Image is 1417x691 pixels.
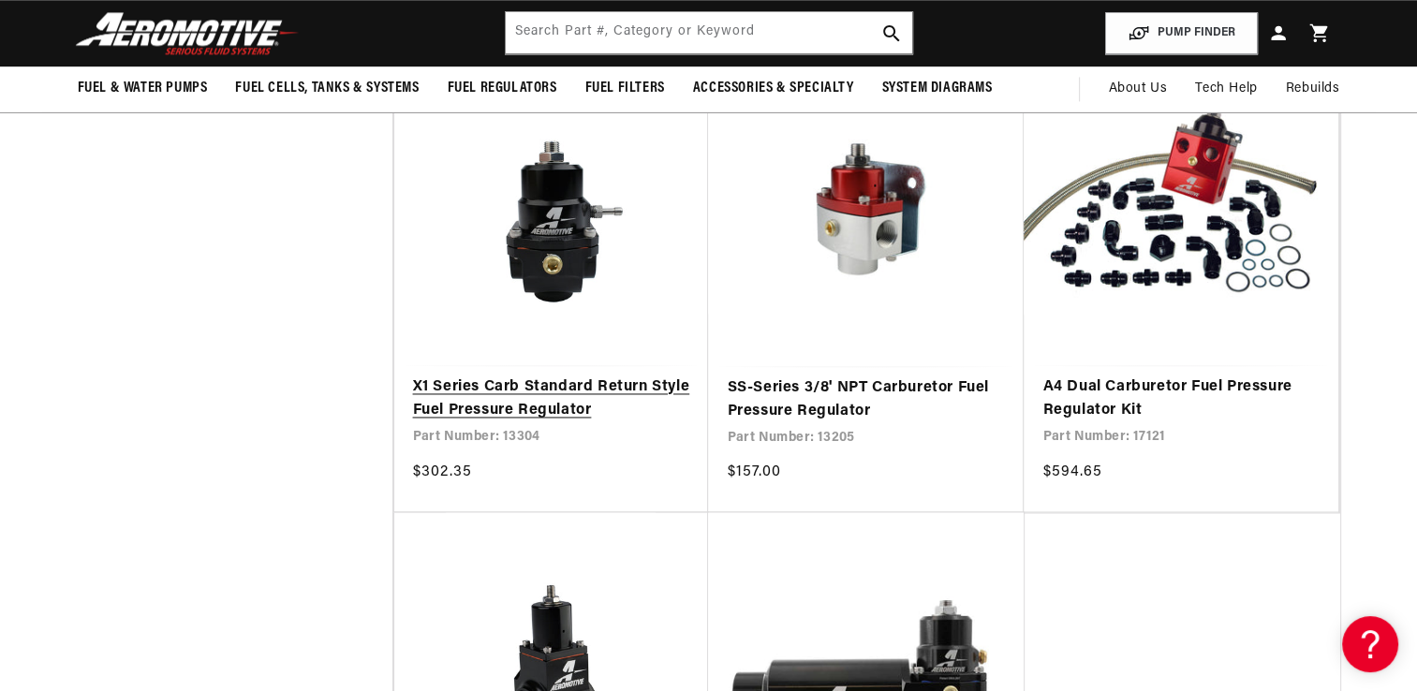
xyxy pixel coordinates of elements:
[1042,375,1320,423] a: A4 Dual Carburetor Fuel Pressure Regulator Kit
[679,66,868,110] summary: Accessories & Specialty
[235,79,419,98] span: Fuel Cells, Tanks & Systems
[1105,12,1258,54] button: PUMP FINDER
[413,375,690,423] a: X1 Series Carb Standard Return Style Fuel Pressure Regulator
[693,79,854,98] span: Accessories & Specialty
[1181,66,1271,111] summary: Tech Help
[64,66,222,110] summary: Fuel & Water Pumps
[868,66,1007,110] summary: System Diagrams
[221,66,433,110] summary: Fuel Cells, Tanks & Systems
[871,12,912,53] button: search button
[434,66,571,110] summary: Fuel Regulators
[1108,81,1167,96] span: About Us
[1195,79,1257,99] span: Tech Help
[571,66,679,110] summary: Fuel Filters
[1272,66,1354,111] summary: Rebuilds
[448,79,557,98] span: Fuel Regulators
[78,79,208,98] span: Fuel & Water Pumps
[882,79,993,98] span: System Diagrams
[1286,79,1340,99] span: Rebuilds
[506,12,912,53] input: Search by Part Number, Category or Keyword
[70,11,304,55] img: Aeromotive
[585,79,665,98] span: Fuel Filters
[1094,66,1181,111] a: About Us
[727,376,1005,424] a: SS-Series 3/8' NPT Carburetor Fuel Pressure Regulator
